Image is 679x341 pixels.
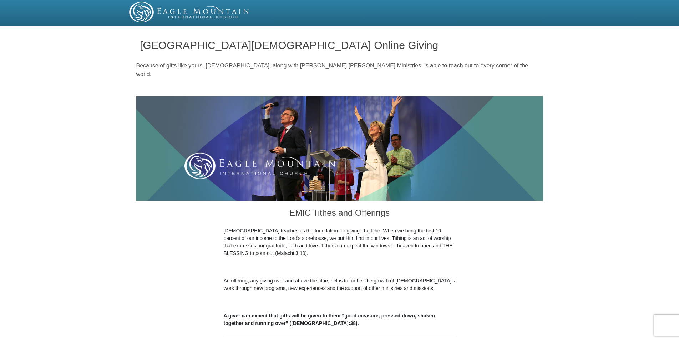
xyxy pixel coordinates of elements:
[140,39,539,51] h1: [GEOGRAPHIC_DATA][DEMOGRAPHIC_DATA] Online Giving
[136,61,543,79] p: Because of gifts like yours, [DEMOGRAPHIC_DATA], along with [PERSON_NAME] [PERSON_NAME] Ministrie...
[224,227,456,257] p: [DEMOGRAPHIC_DATA] teaches us the foundation for giving: the tithe. When we bring the first 10 pe...
[224,313,435,326] b: A giver can expect that gifts will be given to them “good measure, pressed down, shaken together ...
[224,201,456,227] h3: EMIC Tithes and Offerings
[224,277,456,292] p: An offering, any giving over and above the tithe, helps to further the growth of [DEMOGRAPHIC_DAT...
[129,2,250,22] img: EMIC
